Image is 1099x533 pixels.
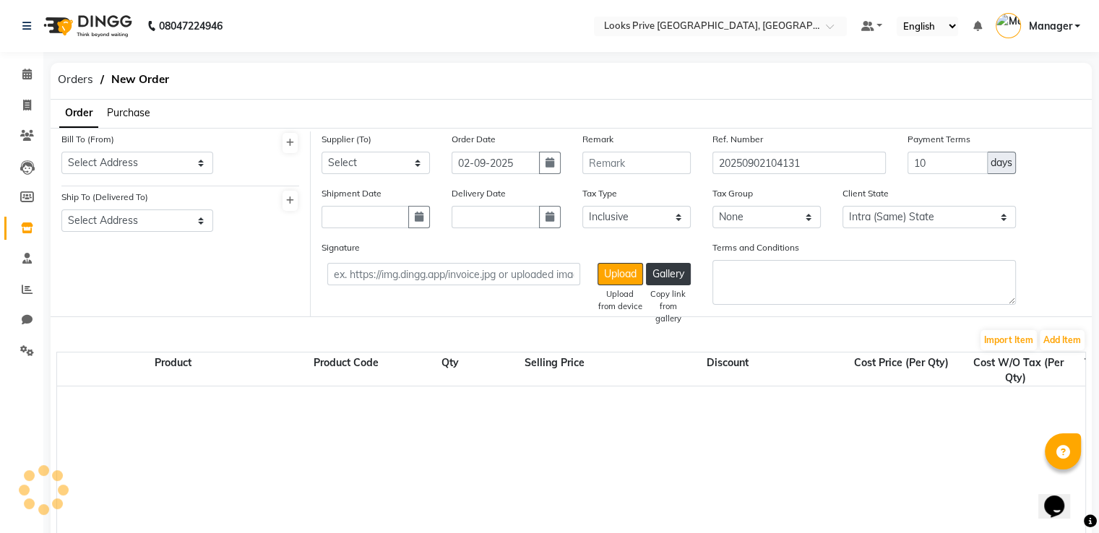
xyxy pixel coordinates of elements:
[712,133,763,146] label: Ref. Number
[452,187,506,200] label: Delivery Date
[582,133,613,146] label: Remark
[37,6,136,46] img: logo
[612,355,843,386] div: Discount
[159,6,223,46] b: 08047224946
[65,106,92,119] span: Order
[712,241,799,254] label: Terms and Conditions
[452,133,496,146] label: Order Date
[842,187,889,200] label: Client State
[288,355,404,386] div: Product Code
[646,288,691,324] div: Copy link from gallery
[991,155,1012,170] span: days
[107,106,150,119] span: Purchase
[61,133,114,146] label: Bill To (From)
[970,353,1064,387] span: Cost W/O Tax (Per Qty)
[322,241,360,254] label: Signature
[851,353,952,372] span: Cost Price (Per Qty)
[57,355,288,386] div: Product
[908,133,970,146] label: Payment Terms
[404,355,496,386] div: Qty
[712,152,886,174] input: Reference Number
[51,66,100,92] span: Orders
[322,133,371,146] label: Supplier (To)
[322,187,382,200] label: Shipment Date
[61,191,148,204] label: Ship To (Delivered To)
[1028,19,1072,34] span: Manager
[327,263,579,285] input: ex. https://img.dingg.app/invoice.jpg or uploaded image name
[712,187,753,200] label: Tax Group
[598,288,643,313] div: Upload from device
[1040,330,1085,350] button: Add Item
[981,330,1037,350] button: Import Item
[582,152,691,174] input: Remark
[582,187,617,200] label: Tax Type
[646,263,691,285] button: Gallery
[104,66,176,92] span: New Order
[522,353,587,372] span: Selling Price
[598,263,643,285] button: Upload
[1038,475,1085,519] iframe: chat widget
[996,13,1021,38] img: Manager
